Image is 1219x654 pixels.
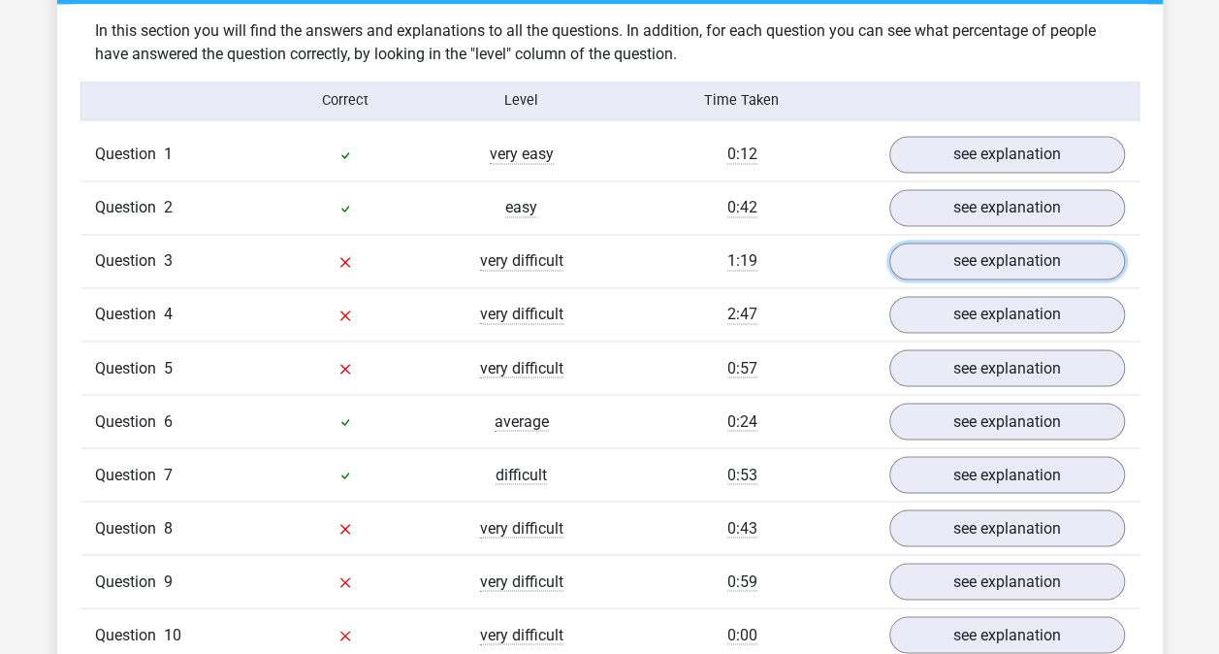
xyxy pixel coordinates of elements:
span: very difficult [480,518,563,538]
span: Question [95,196,164,219]
span: Question [95,303,164,326]
span: 0:57 [727,358,757,377]
span: Question [95,249,164,273]
span: Question [95,623,164,646]
span: 7 [164,465,173,483]
a: see explanation [889,349,1125,386]
span: 3 [164,251,173,270]
span: 1:19 [727,251,757,271]
span: 5 [164,358,173,376]
span: very difficult [480,572,563,591]
span: very difficult [480,358,563,377]
span: Question [95,516,164,540]
a: see explanation [889,136,1125,173]
span: 0:24 [727,411,757,431]
a: see explanation [889,509,1125,546]
span: Question [95,463,164,486]
div: In this section you will find the answers and explanations to all the questions. In addition, for... [80,19,1139,66]
span: 0:42 [727,198,757,217]
span: very difficult [480,305,563,324]
span: Question [95,409,164,433]
span: Question [95,356,164,379]
span: 6 [164,411,173,430]
a: see explanation [889,189,1125,226]
div: Correct [257,90,433,112]
span: Question [95,143,164,166]
span: very difficult [480,625,563,644]
div: Level [433,90,610,112]
span: very difficult [480,251,563,271]
span: average [495,411,549,431]
span: 9 [164,572,173,590]
a: see explanation [889,243,1125,279]
span: difficult [496,465,547,484]
span: 2 [164,198,173,216]
a: see explanation [889,616,1125,653]
span: 0:53 [727,465,757,484]
span: 0:00 [727,625,757,644]
span: 1 [164,145,173,163]
span: 2:47 [727,305,757,324]
span: 10 [164,625,181,643]
a: see explanation [889,563,1125,600]
span: easy [505,198,537,217]
span: 0:12 [727,145,757,164]
span: 0:59 [727,572,757,591]
a: see explanation [889,403,1125,440]
a: see explanation [889,296,1125,333]
span: 4 [164,305,173,323]
span: very easy [490,145,554,164]
div: Time Taken [609,90,874,112]
span: 8 [164,518,173,537]
span: 0:43 [727,518,757,538]
span: Question [95,570,164,593]
a: see explanation [889,456,1125,493]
